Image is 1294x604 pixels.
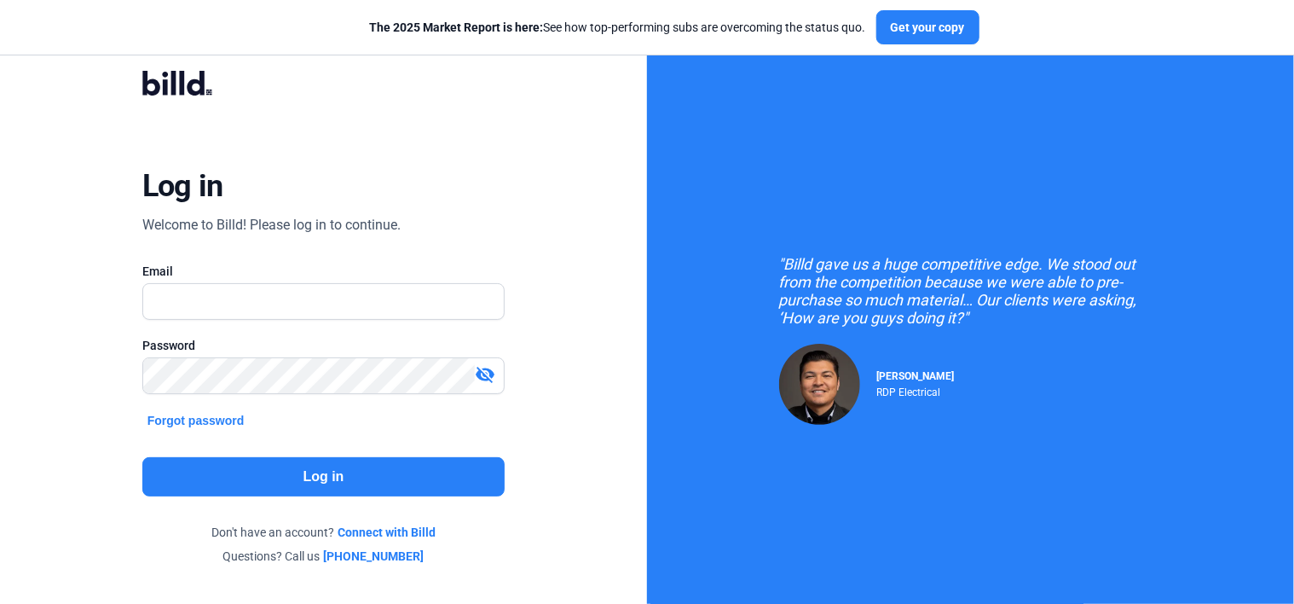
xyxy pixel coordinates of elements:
span: The 2025 Market Report is here: [370,20,544,34]
div: Log in [142,167,223,205]
div: Welcome to Billd! Please log in to continue. [142,215,401,235]
a: Connect with Billd [338,524,436,541]
div: "Billd gave us a huge competitive edge. We stood out from the competition because we were able to... [779,255,1163,327]
img: Raul Pacheco [779,344,860,425]
div: See how top-performing subs are overcoming the status quo. [370,19,866,36]
div: Email [142,263,505,280]
div: Password [142,337,505,354]
button: Get your copy [876,10,979,44]
button: Log in [142,457,505,497]
mat-icon: visibility_off [475,364,495,385]
span: [PERSON_NAME] [877,370,955,382]
div: Questions? Call us [142,548,505,565]
div: Don't have an account? [142,524,505,541]
div: RDP Electrical [877,382,955,398]
button: Forgot password [142,411,250,430]
a: [PHONE_NUMBER] [324,548,425,565]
